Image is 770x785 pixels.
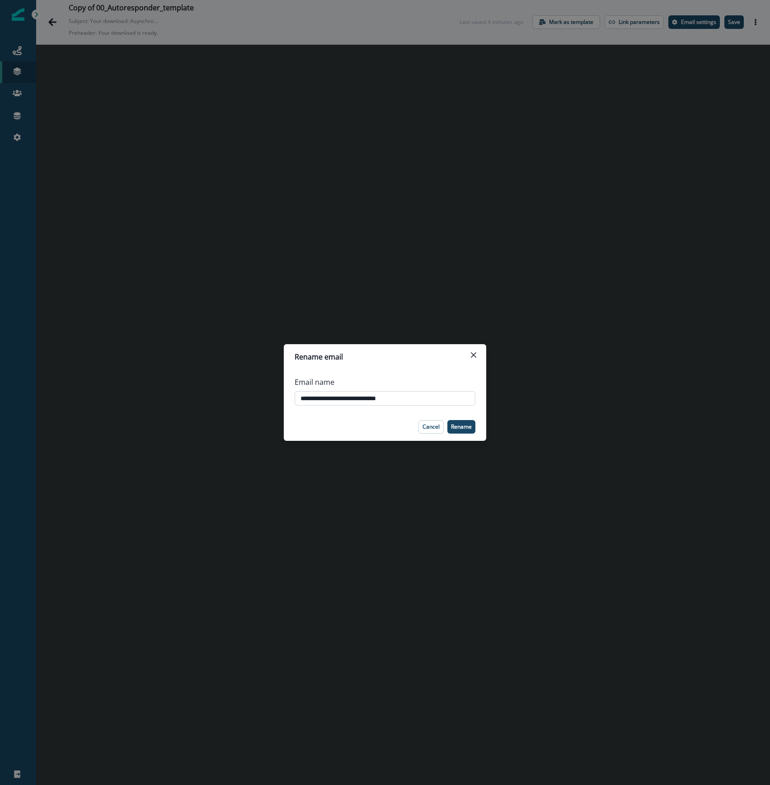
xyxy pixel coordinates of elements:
[418,420,444,434] button: Cancel
[295,351,343,362] p: Rename email
[423,424,440,430] p: Cancel
[295,377,334,388] p: Email name
[447,420,475,434] button: Rename
[451,424,472,430] p: Rename
[466,348,481,362] button: Close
